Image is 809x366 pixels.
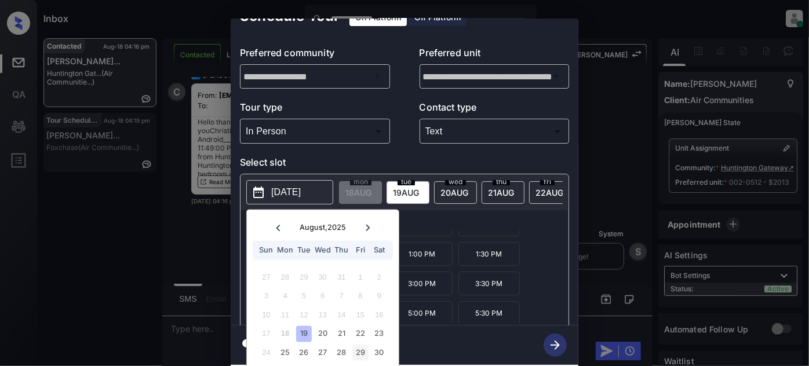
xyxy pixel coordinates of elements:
[391,301,453,325] p: 5:00 PM
[371,269,387,285] div: Not available Saturday, August 2nd, 2025
[458,272,520,295] p: 3:30 PM
[315,288,330,304] div: Not available Wednesday, August 6th, 2025
[420,100,570,119] p: Contact type
[240,155,569,174] p: Select slot
[422,122,567,141] div: Text
[482,181,524,204] div: date-select
[352,243,368,258] div: Fri
[371,288,387,304] div: Not available Saturday, August 9th, 2025
[440,188,468,197] span: 20 AUG
[434,181,477,204] div: date-select
[258,288,274,304] div: Not available Sunday, August 3rd, 2025
[296,269,312,285] div: Not available Tuesday, July 29th, 2025
[493,178,510,185] span: thu
[334,269,349,285] div: Not available Thursday, July 31st, 2025
[529,181,572,204] div: date-select
[391,242,453,266] p: 1:00 PM
[540,178,555,185] span: fri
[352,288,368,304] div: Not available Friday, August 8th, 2025
[258,307,274,323] div: Not available Sunday, August 10th, 2025
[537,330,574,360] button: btn-next
[488,188,514,197] span: 21 AUG
[352,307,368,323] div: Not available Friday, August 15th, 2025
[271,185,301,199] p: [DATE]
[315,269,330,285] div: Not available Wednesday, July 30th, 2025
[258,243,274,258] div: Sun
[300,224,346,232] div: August , 2025
[296,243,312,258] div: Tue
[334,307,349,323] div: Not available Thursday, August 14th, 2025
[257,210,569,230] p: *Available time slots
[296,307,312,323] div: Not available Tuesday, August 12th, 2025
[296,288,312,304] div: Not available Tuesday, August 5th, 2025
[387,181,429,204] div: date-select
[243,122,387,141] div: In Person
[420,46,570,64] p: Preferred unit
[277,269,293,285] div: Not available Monday, July 28th, 2025
[240,100,390,119] p: Tour type
[240,46,390,64] p: Preferred community
[334,288,349,304] div: Not available Thursday, August 7th, 2025
[315,307,330,323] div: Not available Wednesday, August 13th, 2025
[535,188,563,197] span: 22 AUG
[246,180,333,204] button: [DATE]
[445,178,466,185] span: wed
[277,243,293,258] div: Mon
[371,307,387,323] div: Not available Saturday, August 16th, 2025
[277,288,293,304] div: Not available Monday, August 4th, 2025
[398,178,415,185] span: tue
[334,243,349,258] div: Thu
[258,269,274,285] div: Not available Sunday, July 27th, 2025
[458,301,520,325] p: 5:30 PM
[391,272,453,295] p: 3:00 PM
[393,188,419,197] span: 19 AUG
[458,242,520,266] p: 1:30 PM
[315,243,330,258] div: Wed
[277,307,293,323] div: Not available Monday, August 11th, 2025
[352,269,368,285] div: Not available Friday, August 1st, 2025
[371,243,387,258] div: Sat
